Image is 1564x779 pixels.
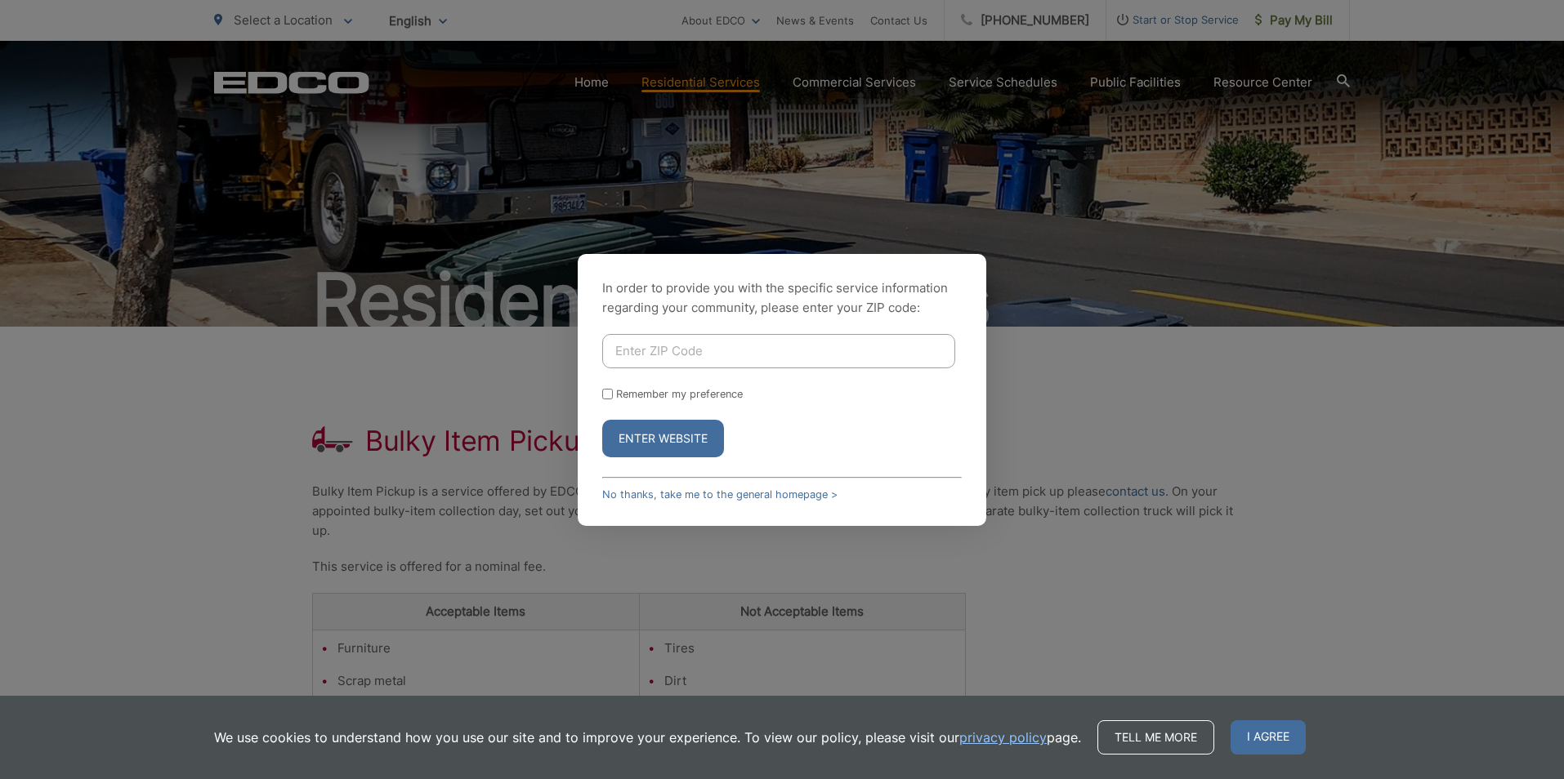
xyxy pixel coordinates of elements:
[602,420,724,457] button: Enter Website
[602,334,955,368] input: Enter ZIP Code
[214,728,1081,747] p: We use cookies to understand how you use our site and to improve your experience. To view our pol...
[602,488,838,501] a: No thanks, take me to the general homepage >
[1231,720,1306,755] span: I agree
[1097,720,1214,755] a: Tell me more
[959,728,1047,747] a: privacy policy
[616,388,743,400] label: Remember my preference
[602,278,962,318] p: In order to provide you with the specific service information regarding your community, please en...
